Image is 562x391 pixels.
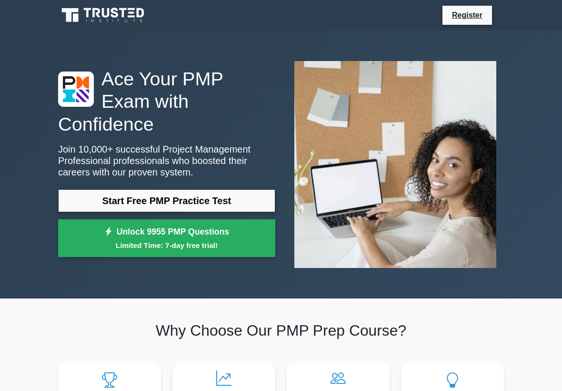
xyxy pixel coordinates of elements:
[70,240,263,251] small: Limited Time: 7-day free trial!
[58,68,275,136] h1: Ace Your PMP Exam with Confidence
[58,189,275,212] a: Start Free PMP Practice Test
[446,9,488,21] a: Register
[58,219,275,257] a: Unlock 9955 PMP QuestionsLimited Time: 7-day free trial!
[58,321,504,340] h2: Why Choose Our PMP Prep Course?
[58,144,275,178] p: Join 10,000+ successful Project Management Professional professionals who boosted their careers w...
